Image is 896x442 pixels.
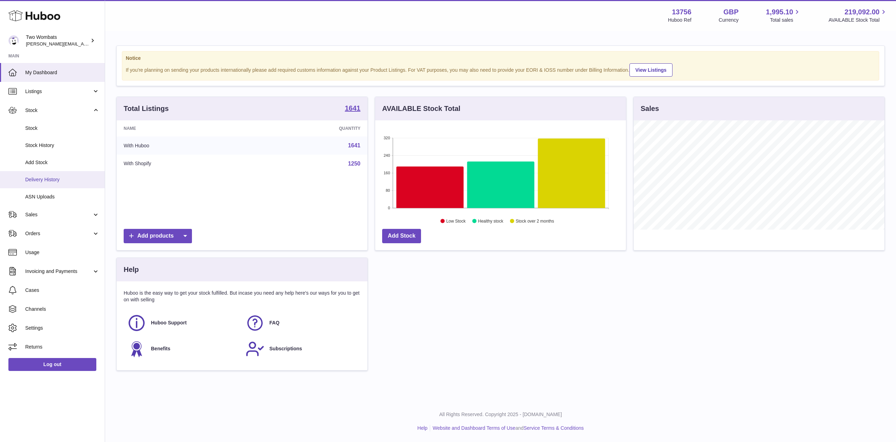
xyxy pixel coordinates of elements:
[246,339,357,358] a: Subscriptions
[25,287,99,294] span: Cases
[766,7,801,23] a: 1,995.10 Total sales
[641,104,659,113] h3: Sales
[25,125,99,132] span: Stock
[446,219,466,224] text: Low Stock
[386,188,390,192] text: 80
[345,105,361,113] a: 1641
[25,88,92,95] span: Listings
[629,63,673,77] a: View Listings
[845,7,880,17] span: 219,092.00
[127,314,239,332] a: Huboo Support
[382,229,421,243] a: Add Stock
[770,17,801,23] span: Total sales
[124,290,360,303] p: Huboo is the easy way to get your stock fulfilled. But incase you need any help here's our ways f...
[345,105,361,112] strong: 1641
[8,35,19,46] img: philip.carroll@twowombats.com
[382,104,460,113] h3: AVAILABLE Stock Total
[117,136,252,155] td: With Huboo
[8,358,96,371] a: Log out
[25,194,99,200] span: ASN Uploads
[384,136,390,140] text: 320
[828,7,888,23] a: 219,092.00 AVAILABLE Stock Total
[117,120,252,136] th: Name
[127,339,239,358] a: Benefits
[25,230,92,237] span: Orders
[246,314,357,332] a: FAQ
[766,7,793,17] span: 1,995.10
[672,7,691,17] strong: 13756
[25,344,99,350] span: Returns
[723,7,738,17] strong: GBP
[430,425,584,432] li: and
[25,159,99,166] span: Add Stock
[388,206,390,210] text: 0
[124,229,192,243] a: Add products
[668,17,691,23] div: Huboo Ref
[111,411,890,418] p: All Rights Reserved. Copyright 2025 - [DOMAIN_NAME]
[25,325,99,331] span: Settings
[151,320,187,326] span: Huboo Support
[384,153,390,157] text: 240
[126,55,875,62] strong: Notice
[719,17,739,23] div: Currency
[269,345,302,352] span: Subscriptions
[117,155,252,173] td: With Shopify
[25,211,92,218] span: Sales
[269,320,280,326] span: FAQ
[348,142,360,148] a: 1641
[828,17,888,23] span: AVAILABLE Stock Total
[25,268,92,275] span: Invoicing and Payments
[433,425,515,431] a: Website and Dashboard Terms of Use
[252,120,367,136] th: Quantity
[524,425,584,431] a: Service Terms & Conditions
[25,249,99,256] span: Usage
[124,265,139,274] h3: Help
[25,107,92,114] span: Stock
[26,34,89,47] div: Two Wombats
[26,41,178,47] span: [PERSON_NAME][EMAIL_ADDRESS][PERSON_NAME][DOMAIN_NAME]
[348,161,360,167] a: 1250
[25,69,99,76] span: My Dashboard
[124,104,169,113] h3: Total Listings
[25,306,99,313] span: Channels
[418,425,428,431] a: Help
[25,142,99,149] span: Stock History
[126,62,875,77] div: If you're planning on sending your products internationally please add required customs informati...
[384,171,390,175] text: 160
[151,345,170,352] span: Benefits
[516,219,554,224] text: Stock over 2 months
[478,219,504,224] text: Healthy stock
[25,176,99,183] span: Delivery History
